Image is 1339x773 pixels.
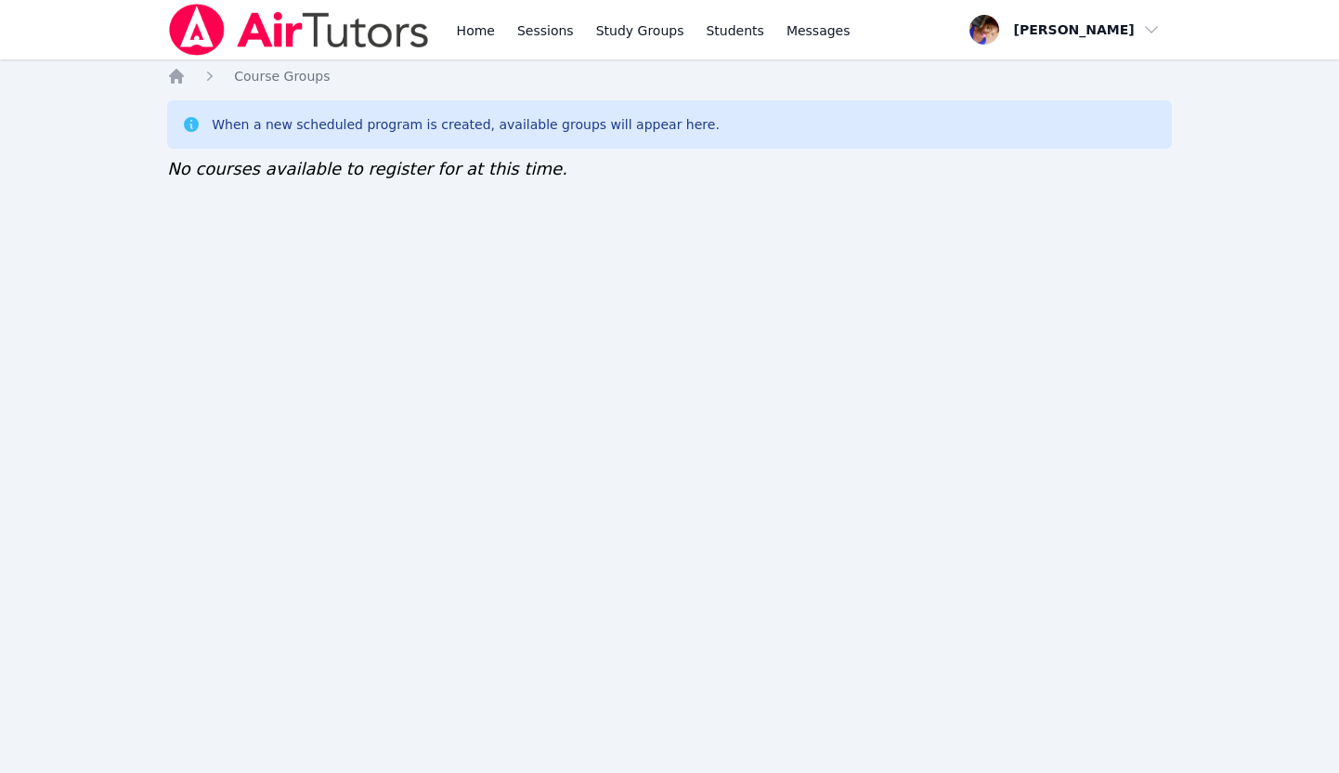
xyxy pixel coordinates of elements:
span: No courses available to register for at this time. [167,159,567,178]
span: Messages [786,21,851,40]
span: Course Groups [234,69,330,84]
div: When a new scheduled program is created, available groups will appear here. [212,115,720,134]
nav: Breadcrumb [167,67,1172,85]
img: Air Tutors [167,4,430,56]
a: Course Groups [234,67,330,85]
